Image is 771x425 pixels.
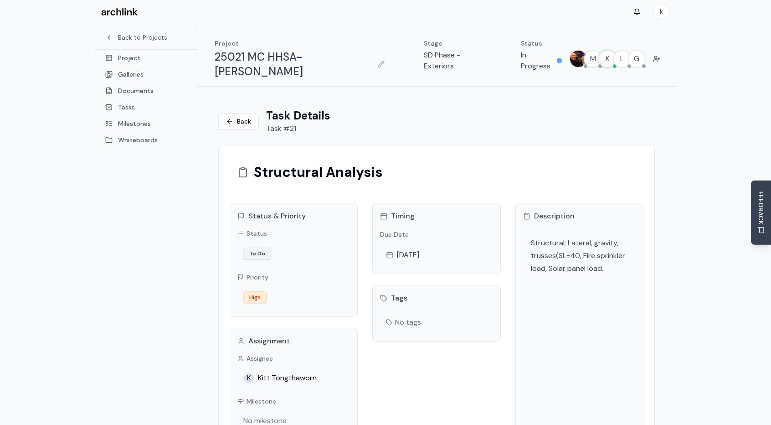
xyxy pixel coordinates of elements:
a: Whiteboards [94,132,196,148]
p: Status [521,39,562,48]
span: [DATE] [397,249,419,260]
span: K [244,373,254,383]
button: M [584,50,602,68]
span: FEEDBACK [756,192,766,225]
p: SD Phase - Exteriors [424,50,484,72]
p: Task # 21 [266,123,655,134]
label: Due Date [380,230,409,238]
h1: 25021 MC HHSA-[PERSON_NAME] [215,50,371,79]
span: k [654,4,669,20]
a: Tasks [94,99,196,115]
div: ​Structural; Lateral, gravity, trusses(SL=40, Fire sprinkler load, Solar panel load. [531,237,628,275]
h3: Assignment [237,336,350,347]
a: Back to Projects [105,33,185,42]
label: Priority [237,273,350,282]
h3: Tags [380,293,493,304]
img: MARC JONES [570,51,586,67]
div: High [243,291,267,303]
span: G [628,51,645,67]
span: K [599,51,616,67]
a: Galleries [94,66,196,83]
label: Milestone [237,397,350,406]
h3: Description [523,211,636,222]
p: Project [215,39,387,48]
a: Milestones [94,115,196,132]
p: Stage [424,39,484,48]
label: Status [237,229,350,238]
span: M [585,51,601,67]
button: Back [218,113,259,130]
a: Documents [94,83,196,99]
div: To Do [243,248,271,259]
span: L [614,51,630,67]
button: Send Feedback [751,181,771,245]
button: G [627,50,646,68]
span: Structural Analysis [254,164,382,181]
h3: Timing [380,211,493,222]
button: K [598,50,617,68]
button: L [613,50,631,68]
a: Project [94,50,196,66]
p: In Progress [521,50,553,72]
span: Kitt Tongthaworn [258,373,317,384]
button: MARC JONES [569,50,587,68]
h3: Status & Priority [237,211,350,222]
img: Archlink [101,8,138,16]
label: Assignee [237,354,350,363]
span: No tags [386,317,421,328]
h1: Task Details [266,109,655,123]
